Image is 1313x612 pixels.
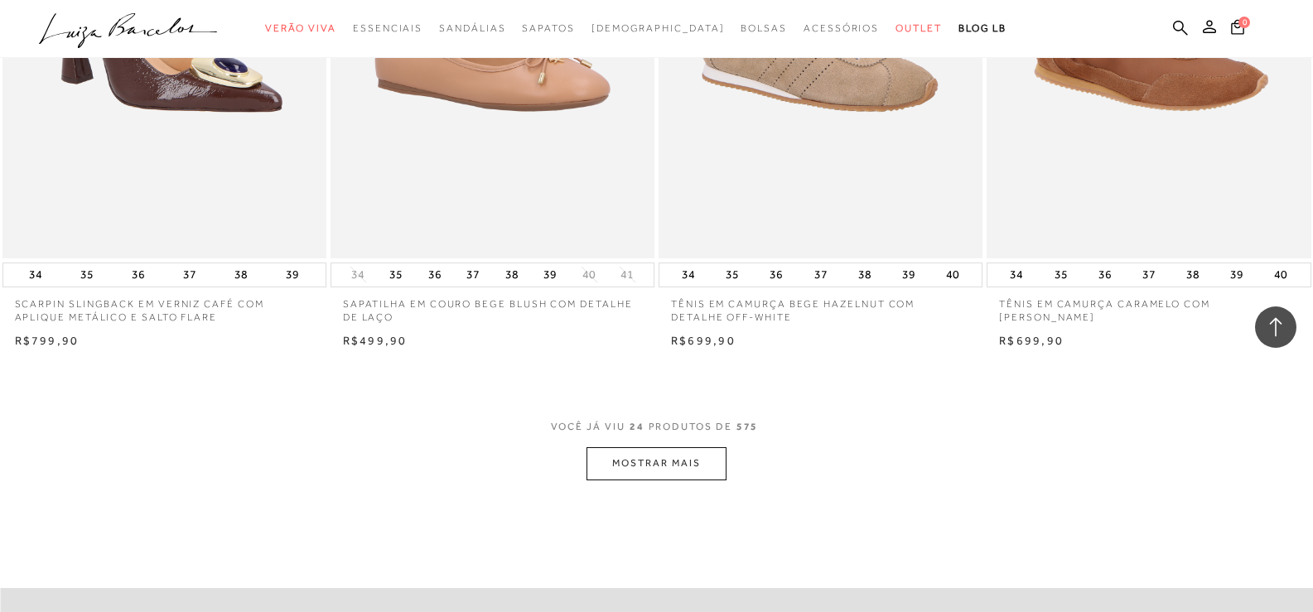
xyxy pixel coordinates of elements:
[591,22,725,34] span: [DEMOGRAPHIC_DATA]
[75,263,99,287] button: 35
[895,22,942,34] span: Outlet
[522,13,574,44] a: noSubCategoriesText
[741,22,787,34] span: Bolsas
[1093,263,1117,287] button: 36
[24,263,47,287] button: 34
[178,263,201,287] button: 37
[538,263,562,287] button: 39
[353,13,422,44] a: noSubCategoriesText
[721,263,744,287] button: 35
[804,13,879,44] a: noSubCategoriesText
[736,421,759,432] span: 575
[500,263,524,287] button: 38
[1225,263,1248,287] button: 39
[615,267,639,282] button: 41
[265,13,336,44] a: noSubCategoriesText
[1050,263,1073,287] button: 35
[659,287,982,325] a: TÊNIS EM CAMURÇA BEGE HAZELNUT COM DETALHE OFF-WHITE
[804,22,879,34] span: Acessórios
[897,263,920,287] button: 39
[439,13,505,44] a: noSubCategoriesText
[809,263,833,287] button: 37
[353,22,422,34] span: Essenciais
[461,263,485,287] button: 37
[741,13,787,44] a: noSubCategoriesText
[1238,17,1250,28] span: 0
[1226,18,1249,41] button: 0
[331,287,654,325] a: SAPATILHA EM COURO BEGE BLUSH COM DETALHE DE LAÇO
[1005,263,1028,287] button: 34
[384,263,408,287] button: 35
[765,263,788,287] button: 36
[677,263,700,287] button: 34
[671,334,736,347] span: R$699,90
[2,287,326,325] a: SCARPIN SLINGBACK EM VERNIZ CAFÉ COM APLIQUE METÁLICO E SALTO FLARE
[591,13,725,44] a: noSubCategoriesText
[15,334,80,347] span: R$799,90
[423,263,447,287] button: 36
[522,22,574,34] span: Sapatos
[577,267,601,282] button: 40
[941,263,964,287] button: 40
[895,13,942,44] a: noSubCategoriesText
[958,22,1006,34] span: BLOG LB
[587,447,726,479] button: MOSTRAR MAIS
[630,421,644,432] span: 24
[958,13,1006,44] a: BLOG LB
[1137,263,1161,287] button: 37
[229,263,253,287] button: 38
[346,267,369,282] button: 34
[265,22,336,34] span: Verão Viva
[999,334,1064,347] span: R$699,90
[987,287,1311,325] a: TÊNIS EM CAMURÇA CARAMELO COM [PERSON_NAME]
[551,421,763,432] span: VOCÊ JÁ VIU PRODUTOS DE
[281,263,304,287] button: 39
[853,263,876,287] button: 38
[1181,263,1204,287] button: 38
[343,334,408,347] span: R$499,90
[1269,263,1292,287] button: 40
[439,22,505,34] span: Sandálias
[127,263,150,287] button: 36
